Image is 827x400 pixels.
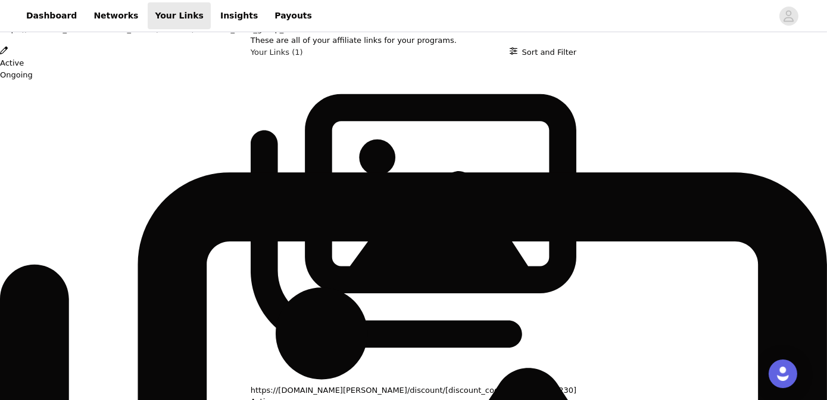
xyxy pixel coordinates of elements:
a: Insights [213,2,265,29]
div: Open Intercom Messenger [769,359,797,388]
a: Your Links [148,2,211,29]
div: avatar [783,7,794,26]
a: Networks [86,2,145,29]
a: Dashboard [19,2,84,29]
a: Payouts [267,2,319,29]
